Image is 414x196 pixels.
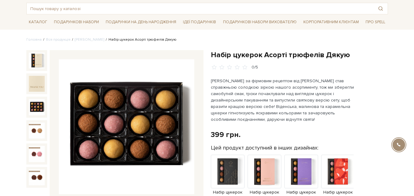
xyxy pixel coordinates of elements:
a: Каталог [26,17,50,27]
a: Подарункові набори [51,17,101,27]
input: Пошук товару у каталозі [27,3,374,14]
img: Продукт [248,155,281,188]
img: Набір цукерок Асорті трюфелів Дякую [29,76,45,92]
div: 399 грн. [211,130,241,139]
p: [PERSON_NAME] за фірмовим рецептом від [PERSON_NAME] став справжньою солодкою зіркою нашого асорт... [211,78,355,123]
a: Подарунки на День народження [103,17,179,27]
img: Набір цукерок Асорті трюфелів Дякую [29,123,45,139]
a: Вся продукція [46,37,70,42]
li: Набір цукерок Асорті трюфелів Дякую [104,37,177,43]
a: Про Spell [363,17,388,27]
img: Набір цукерок Асорті трюфелів Дякую [29,99,45,115]
a: [PERSON_NAME] [75,37,104,42]
img: Набір цукерок Асорті трюфелів Дякую [29,169,45,185]
img: Продукт [321,155,355,188]
img: Продукт [284,155,318,188]
img: Набір цукерок Асорті трюфелів Дякую [29,53,45,68]
label: Цей продукт доступний в інших дизайнах: [211,144,318,151]
a: Подарункові набори вихователю [221,17,299,27]
img: Набір цукерок Асорті трюфелів Дякую [59,59,194,194]
button: Пошук товару у каталозі [374,3,388,14]
a: Головна [26,37,42,42]
img: Набір цукерок Асорті трюфелів Дякую [29,146,45,162]
div: 0/5 [252,65,258,70]
img: Продукт [211,155,245,188]
a: Ідеї подарунків [180,17,218,27]
h1: Набір цукерок Асорті трюфелів Дякую [211,50,388,60]
a: Корпоративним клієнтам [301,17,361,27]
